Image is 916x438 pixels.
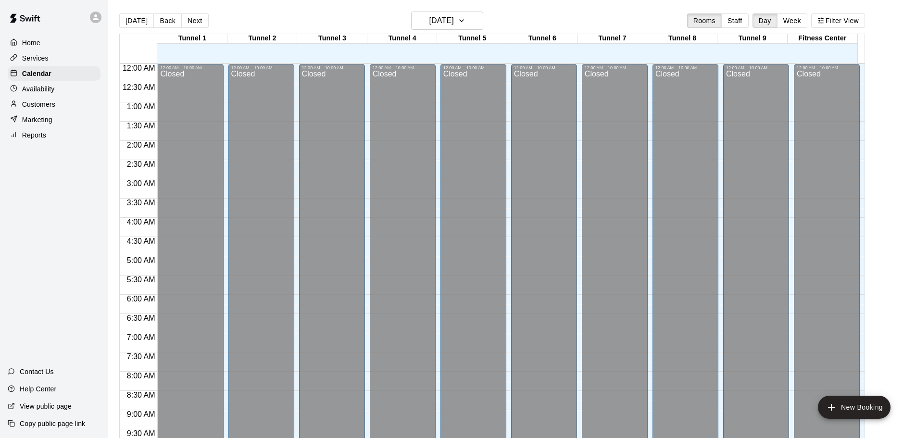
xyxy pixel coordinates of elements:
span: 8:00 AM [125,372,158,380]
span: 7:30 AM [125,352,158,361]
span: 1:30 AM [125,122,158,130]
p: Marketing [22,115,52,125]
p: Calendar [22,69,51,78]
a: Services [8,51,100,65]
p: Availability [22,84,55,94]
div: Tunnel 3 [297,34,367,43]
a: Reports [8,128,100,142]
div: Tunnel 9 [717,34,788,43]
span: 12:00 AM [120,64,158,72]
div: Tunnel 8 [647,34,717,43]
button: Back [153,13,182,28]
span: 9:30 AM [125,429,158,438]
a: Availability [8,82,100,96]
p: Home [22,38,40,48]
a: Calendar [8,66,100,81]
span: 6:30 AM [125,314,158,322]
div: 12:00 AM – 10:00 AM [231,65,291,70]
button: Day [753,13,778,28]
button: Week [777,13,807,28]
span: 2:00 AM [125,141,158,149]
p: Contact Us [20,367,54,376]
div: 12:00 AM – 10:00 AM [160,65,220,70]
div: 12:00 AM – 10:00 AM [373,65,433,70]
div: 12:00 AM – 10:00 AM [726,65,786,70]
button: [DATE] [119,13,154,28]
span: 8:30 AM [125,391,158,399]
div: 12:00 AM – 10:00 AM [797,65,857,70]
p: Help Center [20,384,56,394]
span: 4:30 AM [125,237,158,245]
p: Services [22,53,49,63]
p: Copy public page link [20,419,85,428]
span: 3:30 AM [125,199,158,207]
div: 12:00 AM – 10:00 AM [302,65,362,70]
span: 3:00 AM [125,179,158,188]
button: Filter View [811,13,865,28]
a: Home [8,36,100,50]
span: 9:00 AM [125,410,158,418]
div: Tunnel 4 [367,34,438,43]
a: Marketing [8,113,100,127]
div: Tunnel 7 [577,34,648,43]
span: 5:30 AM [125,275,158,284]
span: 5:00 AM [125,256,158,264]
div: 12:00 AM – 10:00 AM [585,65,645,70]
h6: [DATE] [429,14,454,27]
span: 1:00 AM [125,102,158,111]
button: add [818,396,891,419]
span: 2:30 AM [125,160,158,168]
button: Staff [721,13,749,28]
div: Tunnel 6 [507,34,577,43]
div: Tunnel 1 [157,34,227,43]
button: [DATE] [411,12,483,30]
div: 12:00 AM – 10:00 AM [443,65,503,70]
p: Reports [22,130,46,140]
div: Tunnel 2 [227,34,298,43]
p: Customers [22,100,55,109]
button: Rooms [687,13,722,28]
div: Fitness Center [788,34,858,43]
span: 12:30 AM [120,83,158,91]
span: 7:00 AM [125,333,158,341]
button: Next [181,13,208,28]
div: 12:00 AM – 10:00 AM [655,65,715,70]
div: 12:00 AM – 10:00 AM [514,65,574,70]
span: 4:00 AM [125,218,158,226]
p: View public page [20,401,72,411]
div: Tunnel 5 [437,34,507,43]
a: Customers [8,97,100,112]
span: 6:00 AM [125,295,158,303]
